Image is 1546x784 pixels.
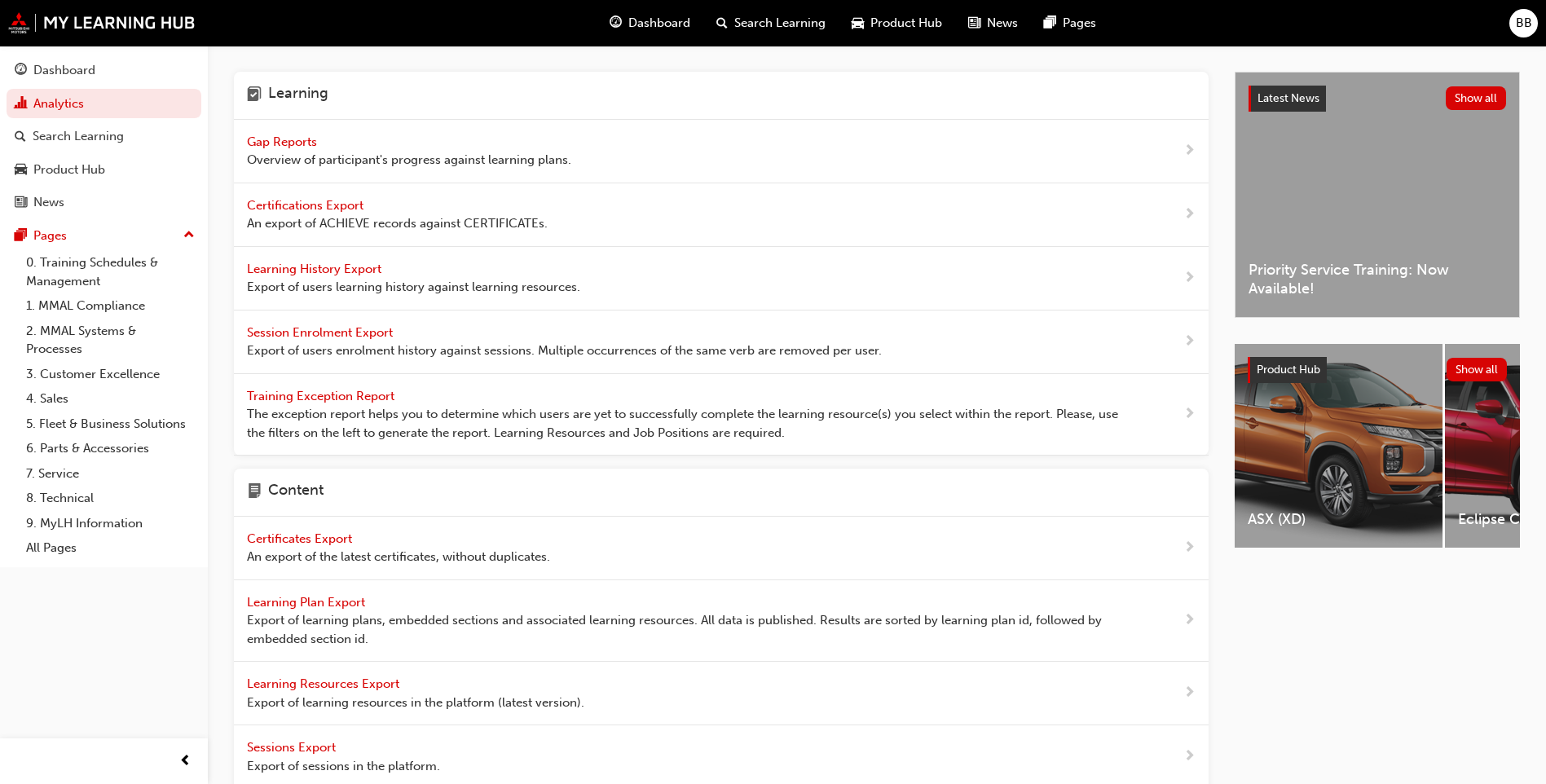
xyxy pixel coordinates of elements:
a: Learning Resources Export Export of learning resources in the platform (latest version).next-icon [234,662,1209,725]
a: Session Enrolment Export Export of users enrolment history against sessions. Multiple occurrences... [234,311,1209,374]
span: next-icon [1183,268,1196,288]
a: 2. MMAL Systems & Processes [20,319,201,362]
span: guage-icon [15,64,27,78]
a: guage-iconDashboard [597,7,703,40]
a: car-iconProduct Hub [839,7,955,40]
div: Product Hub [33,161,105,179]
span: An export of ACHIEVE records against CERTIFICATEs. [247,214,548,233]
h4: Content [268,482,324,503]
a: 6. Parts & Accessories [20,436,201,461]
a: Learning Plan Export Export of learning plans, embedded sections and associated learning resource... [234,580,1209,663]
span: pages-icon [15,229,27,244]
span: Certificates Export [247,531,355,546]
span: learning-icon [247,85,262,106]
span: search-icon [15,130,26,144]
span: next-icon [1183,538,1196,558]
span: chart-icon [15,97,27,112]
div: Dashboard [33,61,95,80]
a: Certificates Export An export of the latest certificates, without duplicates.next-icon [234,517,1209,580]
span: Pages [1063,14,1096,33]
span: ASX (XD) [1248,510,1429,529]
a: Product Hub [7,155,201,185]
a: Gap Reports Overview of participant's progress against learning plans.next-icon [234,120,1209,183]
span: next-icon [1183,747,1196,767]
span: Session Enrolment Export [247,325,396,340]
span: next-icon [1183,610,1196,631]
span: guage-icon [610,13,622,33]
button: Show all [1447,358,1508,381]
span: Export of users enrolment history against sessions. Multiple occurrences of the same verb are rem... [247,341,882,360]
span: next-icon [1183,141,1196,161]
a: Analytics [7,89,201,119]
a: pages-iconPages [1031,7,1109,40]
a: ASX (XD) [1235,344,1442,548]
button: Pages [7,221,201,251]
a: 9. MyLH Information [20,511,201,536]
a: Training Exception Report The exception report helps you to determine which users are yet to succ... [234,374,1209,456]
span: An export of the latest certificates, without duplicates. [247,548,550,566]
span: Latest News [1258,91,1319,105]
a: 1. MMAL Compliance [20,293,201,319]
a: News [7,187,201,218]
img: mmal [8,12,196,33]
span: Dashboard [628,14,690,33]
span: BB [1516,14,1532,33]
a: 8. Technical [20,486,201,511]
div: News [33,193,64,212]
span: News [987,14,1018,33]
button: BB [1509,9,1538,37]
a: Dashboard [7,55,201,86]
span: Certifications Export [247,198,367,213]
h4: Learning [268,85,328,106]
a: 4. Sales [20,386,201,412]
a: search-iconSearch Learning [703,7,839,40]
button: Show all [1446,86,1507,110]
span: Export of users learning history against learning resources. [247,278,580,297]
span: Learning Resources Export [247,676,403,691]
button: DashboardAnalyticsSearch LearningProduct HubNews [7,52,201,221]
span: Training Exception Report [247,389,398,403]
span: Product Hub [1257,363,1320,377]
span: page-icon [247,482,262,503]
a: news-iconNews [955,7,1031,40]
span: Priority Service Training: Now Available! [1249,261,1506,297]
span: car-icon [852,13,864,33]
span: next-icon [1183,683,1196,703]
span: Export of learning resources in the platform (latest version). [247,694,584,712]
a: Latest NewsShow allPriority Service Training: Now Available! [1235,72,1520,318]
a: 7. Service [20,461,201,487]
a: All Pages [20,535,201,561]
span: Gap Reports [247,134,320,149]
a: Search Learning [7,121,201,152]
a: 0. Training Schedules & Management [20,250,201,293]
div: Pages [33,227,67,245]
span: The exception report helps you to determine which users are yet to successfully complete the lear... [247,405,1131,442]
span: search-icon [716,13,728,33]
span: Overview of participant's progress against learning plans. [247,151,571,170]
span: Learning Plan Export [247,595,368,610]
div: Search Learning [33,127,124,146]
a: 3. Customer Excellence [20,362,201,387]
span: next-icon [1183,404,1196,425]
a: Product HubShow all [1248,357,1507,383]
span: Learning History Export [247,262,385,276]
span: Product Hub [870,14,942,33]
span: up-icon [183,225,195,246]
span: Search Learning [734,14,826,33]
a: Learning History Export Export of users learning history against learning resources.next-icon [234,247,1209,311]
span: Export of sessions in the platform. [247,757,440,776]
span: next-icon [1183,205,1196,225]
span: next-icon [1183,332,1196,352]
span: Export of learning plans, embedded sections and associated learning resources. All data is publis... [247,611,1131,648]
span: Sessions Export [247,740,339,755]
span: news-icon [968,13,980,33]
span: pages-icon [1044,13,1056,33]
span: news-icon [15,196,27,210]
a: Latest NewsShow all [1249,86,1506,112]
span: prev-icon [179,751,192,772]
a: Certifications Export An export of ACHIEVE records against CERTIFICATEs.next-icon [234,183,1209,247]
a: 5. Fleet & Business Solutions [20,412,201,437]
span: car-icon [15,163,27,178]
